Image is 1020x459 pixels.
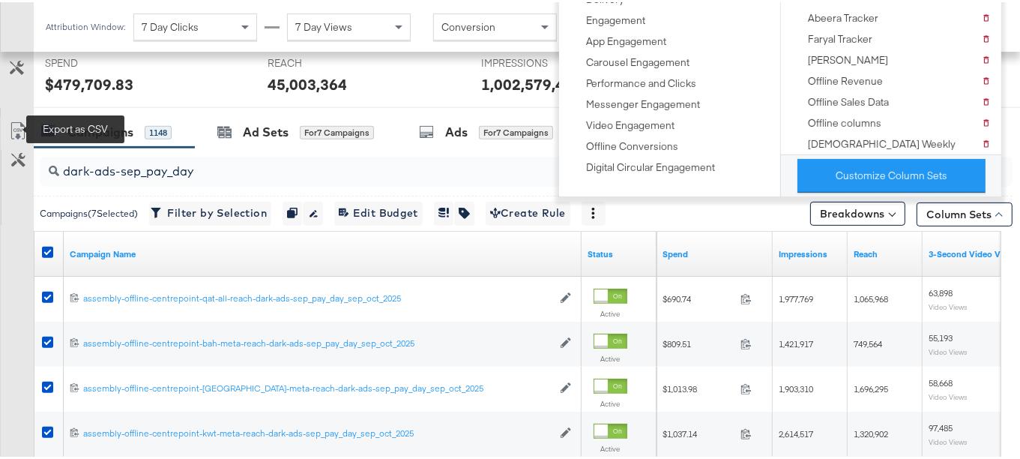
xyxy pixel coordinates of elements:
div: Campaigns ( 7 Selected) [40,205,138,218]
div: Digital Circular Engagement [586,158,715,172]
div: for 7 Campaigns [300,124,374,137]
span: SPEND [45,54,157,68]
label: Active [594,352,627,361]
div: 45,003,364 [268,71,347,93]
div: assembly-offline-centrepoint-qat-all-reach-dark-ads-sep_pay_day_sep_oct_2025 [83,290,552,302]
div: Abeera Tracker [808,9,878,23]
div: Ad Sets [243,121,289,139]
div: assembly-offline-centrepoint-bah-meta-reach-dark-ads-sep_pay_day_sep_oct_2025 [83,335,552,347]
label: Active [594,307,627,316]
div: Offline Sales Data [808,93,889,107]
button: Column Sets [917,200,1013,224]
sub: Video Views [929,345,968,354]
div: Offline Revenue [808,72,883,86]
span: 1,903,310 [779,381,813,392]
button: Breakdowns [810,199,905,223]
sub: Video Views [929,300,968,309]
span: 2,614,517 [779,426,813,437]
a: The number of people your ad was served to. [854,246,917,258]
sub: Video Views [929,435,968,444]
div: 1,002,579,453 [481,71,582,93]
div: Attribution Window: [45,19,126,30]
span: REACH [268,54,380,68]
div: [PERSON_NAME] [808,51,888,65]
div: Performance and Clicks [586,74,696,88]
div: [DEMOGRAPHIC_DATA] Weekly [808,135,956,149]
span: $1,037.14 [663,426,734,437]
span: 1,320,902 [854,426,888,437]
span: 7 Day Clicks [142,18,199,31]
a: The total amount spent to date. [663,246,767,258]
div: Carousel Engagement [586,53,689,67]
a: assembly-offline-centrepoint-[GEOGRAPHIC_DATA]-meta-reach-dark-ads-sep_pay_day_sep_oct_2025 [83,380,552,393]
input: Search Campaigns by Name, ID or Objective [59,148,926,178]
span: Conversion [441,18,495,31]
div: Offline Conversions [586,137,678,151]
div: Campaigns [67,121,133,139]
span: 97,485 [929,420,953,431]
div: Faryal Tracker [808,30,872,44]
span: IMPRESSIONS [481,54,594,68]
a: Shows the current state of your Ad Campaign. [588,246,651,258]
span: 58,668 [929,375,953,386]
a: The number of times your ad was served. On mobile apps an ad is counted as served the first time ... [779,246,842,258]
div: assembly-offline-centrepoint-[GEOGRAPHIC_DATA]-meta-reach-dark-ads-sep_pay_day_sep_oct_2025 [83,380,552,392]
div: Engagement [586,11,645,25]
span: 1,421,917 [779,336,813,347]
button: Create Rule [486,199,570,223]
button: Filter by Selection [149,199,271,223]
span: Filter by Selection [154,202,267,220]
span: 7 Day Views [295,18,352,31]
button: Edit Budget [334,199,423,223]
div: Offline columns [808,114,881,128]
div: Ads [445,121,468,139]
span: 749,564 [854,336,882,347]
a: assembly-offline-centrepoint-bah-meta-reach-dark-ads-sep_pay_day_sep_oct_2025 [83,335,552,348]
sub: Video Views [929,390,968,399]
span: Create Rule [490,202,566,220]
span: 63,898 [929,285,953,296]
label: Active [594,442,627,451]
label: Active [594,397,627,406]
a: assembly-offline-centrepoint-kwt-meta-reach-dark-ads-sep_pay_day_sep_oct_2025 [83,425,552,438]
span: 1,696,295 [854,381,888,392]
span: $690.74 [663,291,734,302]
div: Video Engagement [586,116,675,130]
span: $809.51 [663,336,734,347]
span: 1,977,769 [779,291,813,302]
span: Edit Budget [339,202,418,220]
span: 55,193 [929,330,953,341]
div: Messenger Engagement [586,95,700,109]
span: 1,065,968 [854,291,888,302]
a: Your campaign name. [70,246,576,258]
div: App Engagement [586,32,666,46]
a: assembly-offline-centrepoint-qat-all-reach-dark-ads-sep_pay_day_sep_oct_2025 [83,290,552,303]
div: 1148 [145,124,172,137]
div: assembly-offline-centrepoint-kwt-meta-reach-dark-ads-sep_pay_day_sep_oct_2025 [83,425,552,437]
div: $479,709.83 [45,71,133,93]
div: for 7 Campaigns [479,124,553,137]
span: $1,013.98 [663,381,734,392]
button: Customize Column Sets [797,157,986,190]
